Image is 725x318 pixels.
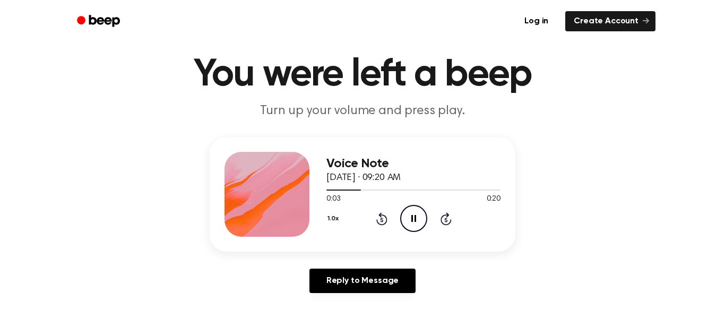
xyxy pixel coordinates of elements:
button: 1.0x [326,210,342,228]
a: Create Account [565,11,655,31]
span: 0:03 [326,194,340,205]
span: [DATE] · 09:20 AM [326,173,401,183]
a: Reply to Message [309,269,416,293]
span: 0:20 [487,194,500,205]
p: Turn up your volume and press play. [159,102,566,120]
h3: Voice Note [326,157,500,171]
h1: You were left a beep [91,56,634,94]
a: Beep [70,11,130,32]
a: Log in [514,9,559,33]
